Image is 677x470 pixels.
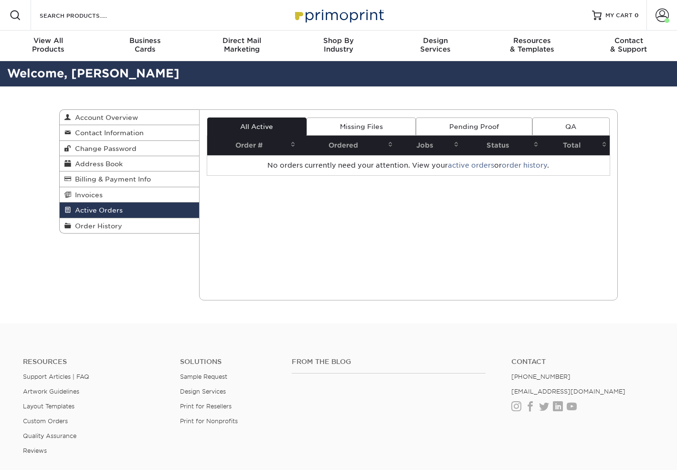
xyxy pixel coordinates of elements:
a: active orders [448,161,494,169]
span: Billing & Payment Info [71,175,151,183]
a: Billing & Payment Info [60,171,199,187]
a: Change Password [60,141,199,156]
a: Artwork Guidelines [23,388,79,395]
a: Contact [511,358,654,366]
div: Industry [290,36,387,53]
h4: From the Blog [292,358,486,366]
a: Contact& Support [580,31,677,61]
h4: Solutions [180,358,278,366]
a: BusinessCards [97,31,194,61]
a: Address Book [60,156,199,171]
a: Invoices [60,187,199,203]
div: & Templates [484,36,581,53]
a: [PHONE_NUMBER] [511,373,571,380]
a: [EMAIL_ADDRESS][DOMAIN_NAME] [511,388,625,395]
a: Sample Request [180,373,227,380]
a: order history [502,161,547,169]
span: Business [97,36,194,45]
a: Reviews [23,447,47,454]
a: Print for Nonprofits [180,417,238,425]
input: SEARCH PRODUCTS..... [39,10,132,21]
a: Pending Proof [416,117,532,136]
a: All Active [207,117,307,136]
a: Support Articles | FAQ [23,373,89,380]
a: QA [532,117,610,136]
th: Order # [207,136,298,155]
a: DesignServices [387,31,484,61]
a: Order History [60,218,199,233]
span: Account Overview [71,114,138,121]
a: Shop ByIndustry [290,31,387,61]
span: 0 [635,12,639,19]
span: Active Orders [71,206,123,214]
span: Contact [580,36,677,45]
a: Missing Files [307,117,416,136]
a: Print for Resellers [180,403,232,410]
a: Contact Information [60,125,199,140]
a: Resources& Templates [484,31,581,61]
h4: Resources [23,358,166,366]
a: Custom Orders [23,417,68,425]
div: Services [387,36,484,53]
img: Primoprint [291,5,386,25]
span: Design [387,36,484,45]
a: Layout Templates [23,403,74,410]
th: Jobs [396,136,462,155]
div: Marketing [193,36,290,53]
a: Direct MailMarketing [193,31,290,61]
td: No orders currently need your attention. View your or . [207,155,610,175]
a: Active Orders [60,203,199,218]
span: MY CART [605,11,633,20]
th: Total [541,136,610,155]
span: Direct Mail [193,36,290,45]
th: Status [462,136,541,155]
span: Change Password [71,145,137,152]
div: Cards [97,36,194,53]
span: Resources [484,36,581,45]
a: Design Services [180,388,226,395]
th: Ordered [298,136,396,155]
span: Address Book [71,160,123,168]
span: Contact Information [71,129,144,137]
a: Quality Assurance [23,432,76,439]
a: Account Overview [60,110,199,125]
span: Shop By [290,36,387,45]
span: Order History [71,222,122,230]
div: & Support [580,36,677,53]
span: Invoices [71,191,103,199]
